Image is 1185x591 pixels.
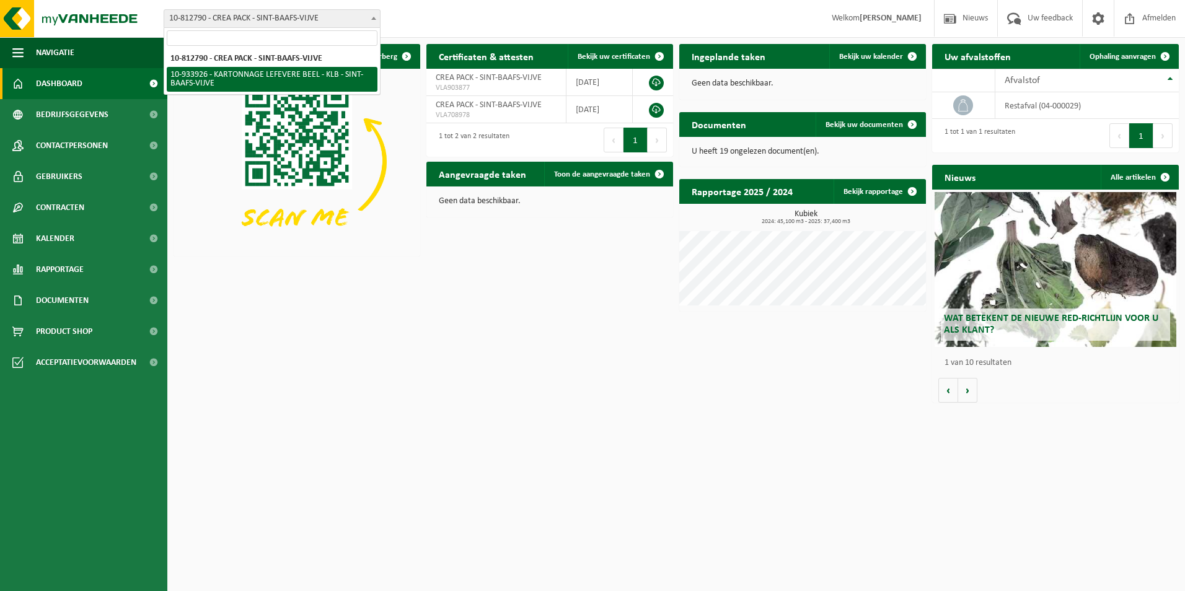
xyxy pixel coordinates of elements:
[938,122,1015,149] div: 1 tot 1 van 1 resultaten
[826,121,903,129] span: Bekijk uw documenten
[174,69,420,254] img: Download de VHEPlus App
[995,92,1179,119] td: restafval (04-000029)
[36,161,82,192] span: Gebruikers
[436,73,542,82] span: CREA PACK - SINT-BAAFS-VIJVE
[167,51,377,67] li: 10-812790 - CREA PACK - SINT-BAAFS-VIJVE
[554,170,650,178] span: Toon de aangevraagde taken
[1101,165,1178,190] a: Alle artikelen
[816,112,925,137] a: Bekijk uw documenten
[439,197,661,206] p: Geen data beschikbaar.
[938,378,958,403] button: Vorige
[604,128,623,152] button: Previous
[36,347,136,378] span: Acceptatievoorwaarden
[945,359,1173,367] p: 1 van 10 resultaten
[436,83,557,93] span: VLA903877
[679,44,778,68] h2: Ingeplande taken
[648,128,667,152] button: Next
[167,67,377,92] li: 10-933926 - KARTONNAGE LEFEVERE BEEL - KLB - SINT-BAAFS-VIJVE
[692,79,914,88] p: Geen data beschikbaar.
[834,179,925,204] a: Bekijk rapportage
[426,44,546,68] h2: Certificaten & attesten
[679,112,759,136] h2: Documenten
[36,285,89,316] span: Documenten
[932,44,1023,68] h2: Uw afvalstoffen
[436,100,542,110] span: CREA PACK - SINT-BAAFS-VIJVE
[958,378,977,403] button: Volgende
[623,128,648,152] button: 1
[1005,76,1040,85] span: Afvalstof
[685,219,926,225] span: 2024: 45,100 m3 - 2025: 37,400 m3
[164,10,380,27] span: 10-812790 - CREA PACK - SINT-BAAFS-VIJVE
[1109,123,1129,148] button: Previous
[36,316,92,347] span: Product Shop
[1090,53,1156,61] span: Ophaling aanvragen
[566,96,633,123] td: [DATE]
[685,210,926,225] h3: Kubiek
[164,9,381,28] span: 10-812790 - CREA PACK - SINT-BAAFS-VIJVE
[932,165,988,189] h2: Nieuws
[433,126,509,154] div: 1 tot 2 van 2 resultaten
[36,192,84,223] span: Contracten
[36,68,82,99] span: Dashboard
[544,162,672,186] a: Toon de aangevraagde taken
[578,53,650,61] span: Bekijk uw certificaten
[566,69,633,96] td: [DATE]
[36,99,108,130] span: Bedrijfsgegevens
[829,44,925,69] a: Bekijk uw kalender
[1129,123,1153,148] button: 1
[436,110,557,120] span: VLA708978
[692,147,914,156] p: U heeft 19 ongelezen document(en).
[36,223,74,254] span: Kalender
[568,44,672,69] a: Bekijk uw certificaten
[860,14,922,23] strong: [PERSON_NAME]
[36,254,84,285] span: Rapportage
[944,313,1158,335] span: Wat betekent de nieuwe RED-richtlijn voor u als klant?
[1153,123,1173,148] button: Next
[36,130,108,161] span: Contactpersonen
[360,44,419,69] button: Verberg
[426,162,539,186] h2: Aangevraagde taken
[36,37,74,68] span: Navigatie
[1080,44,1178,69] a: Ophaling aanvragen
[839,53,903,61] span: Bekijk uw kalender
[935,192,1176,347] a: Wat betekent de nieuwe RED-richtlijn voor u als klant?
[679,179,805,203] h2: Rapportage 2025 / 2024
[370,53,397,61] span: Verberg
